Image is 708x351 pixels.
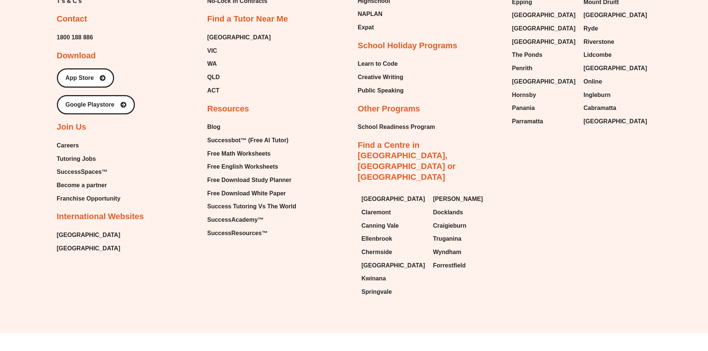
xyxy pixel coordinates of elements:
[57,140,79,151] span: Careers
[57,166,108,178] span: SuccessSpaces™
[512,63,533,74] span: Penrith
[583,23,598,34] span: Ryde
[207,104,249,114] h2: Resources
[433,194,483,205] span: [PERSON_NAME]
[207,85,271,96] a: ACT
[207,228,268,239] span: SuccessResources™
[57,68,114,88] a: App Store
[207,161,296,172] a: Free English Worksheets
[512,63,576,74] a: Penrith
[207,135,289,146] span: Successbot™ (Free AI Tutor)
[207,58,271,69] a: WA
[583,36,648,48] a: Riverstone
[512,36,576,48] span: [GEOGRAPHIC_DATA]
[207,175,296,186] a: Free Download Study Planner
[583,116,647,127] span: [GEOGRAPHIC_DATA]
[57,122,86,133] h2: Join Us
[207,58,217,69] span: WA
[57,140,121,151] a: Careers
[362,207,426,218] a: Claremont
[583,90,648,101] a: Ingleburn
[433,194,497,205] a: [PERSON_NAME]
[65,102,114,108] span: Google Playstore
[207,148,271,159] span: Free Math Worksheets
[433,247,497,258] a: Wyndham
[358,58,398,69] span: Learn to Code
[433,247,461,258] span: Wyndham
[512,23,576,34] a: [GEOGRAPHIC_DATA]
[583,49,648,61] a: Lidcombe
[583,23,648,34] a: Ryde
[583,103,616,114] span: Cabramatta
[362,194,425,205] span: [GEOGRAPHIC_DATA]
[57,230,120,241] a: [GEOGRAPHIC_DATA]
[358,104,420,114] h2: Other Programs
[207,228,296,239] a: SuccessResources™
[207,214,264,225] span: SuccessAcademy™
[207,85,220,96] span: ACT
[512,10,576,21] a: [GEOGRAPHIC_DATA]
[512,36,576,48] a: [GEOGRAPHIC_DATA]
[57,51,96,61] h2: Download
[512,116,543,127] span: Parramatta
[362,260,426,271] a: [GEOGRAPHIC_DATA]
[207,201,296,212] a: Success Tutoring Vs The World
[207,175,292,186] span: Free Download Study Planner
[362,247,426,258] a: Chermside
[207,72,271,83] a: QLD
[358,72,404,83] a: Creative Writing
[358,9,383,20] span: NAPLAN
[57,193,121,204] a: Franchise Opportunity
[358,9,394,20] a: NAPLAN
[358,22,394,33] a: Expat
[57,32,93,43] a: 1800 188 886
[583,103,648,114] a: Cabramatta
[57,153,96,165] span: Tutoring Jobs
[362,207,391,218] span: Claremont
[362,260,425,271] span: [GEOGRAPHIC_DATA]
[207,45,217,56] span: VIC
[512,103,576,114] a: Panania
[207,14,288,25] h2: Find a Tutor Near Me
[512,23,576,34] span: [GEOGRAPHIC_DATA]
[362,233,392,244] span: Ellenbrook
[583,90,611,101] span: Ingleburn
[207,188,286,199] span: Free Download White Paper
[583,76,602,87] span: Online
[207,121,221,133] span: Blog
[512,76,576,87] span: [GEOGRAPHIC_DATA]
[433,207,497,218] a: Docklands
[358,85,404,96] span: Public Speaking
[433,220,466,231] span: Craigieburn
[57,14,87,25] h2: Contact
[433,207,463,218] span: Docklands
[583,49,612,61] span: Lidcombe
[207,214,296,225] a: SuccessAcademy™
[512,49,543,61] span: The Ponds
[207,32,271,43] a: [GEOGRAPHIC_DATA]
[207,45,271,56] a: VIC
[207,135,296,146] a: Successbot™ (Free AI Tutor)
[358,121,435,133] a: School Readiness Program
[358,140,456,182] a: Find a Centre in [GEOGRAPHIC_DATA], [GEOGRAPHIC_DATA] or [GEOGRAPHIC_DATA]
[583,36,614,48] span: Riverstone
[433,233,497,244] a: Truganina
[584,267,708,351] iframe: Chat Widget
[512,49,576,61] a: The Ponds
[362,233,426,244] a: Ellenbrook
[433,260,497,271] a: Forrestfield
[433,220,497,231] a: Craigieburn
[583,63,647,74] span: [GEOGRAPHIC_DATA]
[362,286,392,298] span: Springvale
[512,103,535,114] span: Panania
[433,233,461,244] span: Truganina
[362,194,426,205] a: [GEOGRAPHIC_DATA]
[362,273,426,284] a: Kwinana
[65,75,94,81] span: App Store
[512,10,576,21] span: [GEOGRAPHIC_DATA]
[57,95,135,114] a: Google Playstore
